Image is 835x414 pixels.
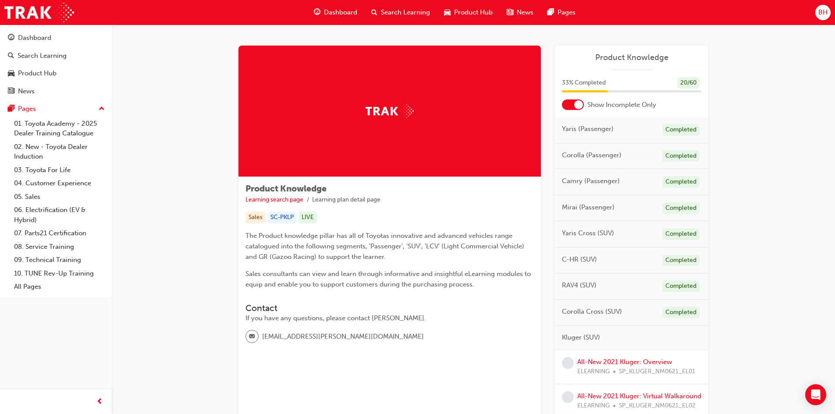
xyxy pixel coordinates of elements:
span: car-icon [444,7,451,18]
div: Pages [18,104,36,114]
a: News [4,83,108,99]
span: The Product knowledge pillar has all of Toyotas innovative and advanced vehicles range catalogued... [245,232,526,261]
a: pages-iconPages [540,4,583,21]
a: Dashboard [4,30,108,46]
div: Dashboard [18,33,51,43]
span: ELEARNING [577,401,610,411]
span: BH [818,7,828,18]
div: Completed [662,124,700,136]
div: SC-PKLP [267,212,297,223]
a: 05. Sales [11,190,108,204]
span: Search Learning [381,7,430,18]
a: Product Hub [4,65,108,81]
span: search-icon [8,52,14,60]
span: Dashboard [324,7,357,18]
span: Product Hub [454,7,493,18]
span: search-icon [371,7,377,18]
a: Search Learning [4,48,108,64]
div: Completed [662,307,700,318]
button: Pages [4,101,108,117]
span: Mirai (Passenger) [562,202,615,212]
div: Product Hub [18,68,57,78]
span: C-HR (SUV) [562,255,597,265]
a: 09. Technical Training [11,253,108,267]
img: Trak [366,104,414,118]
span: ELEARNING [577,367,610,377]
li: Learning plan detail page [312,195,380,205]
div: Completed [662,228,700,240]
a: search-iconSearch Learning [364,4,437,21]
a: All Pages [11,280,108,294]
button: DashboardSearch LearningProduct HubNews [4,28,108,101]
span: Corolla (Passenger) [562,150,622,160]
img: Trak [4,3,74,22]
a: All-New 2021 Kluger: Overview [577,358,672,366]
a: Learning search page [245,196,303,203]
span: up-icon [99,103,105,115]
a: 10. TUNE Rev-Up Training [11,267,108,280]
a: car-iconProduct Hub [437,4,500,21]
span: pages-icon [547,7,554,18]
div: If you have any questions, please contact [PERSON_NAME]. [245,313,534,323]
a: 04. Customer Experience [11,177,108,190]
span: News [517,7,533,18]
div: Search Learning [18,51,67,61]
a: 07. Parts21 Certification [11,226,108,240]
span: 33 % Completed [562,78,606,88]
span: news-icon [507,7,513,18]
span: guage-icon [314,7,320,18]
span: Sales consultants can view and learn through informative and insightful eLearning modules to equi... [245,270,533,288]
span: car-icon [8,70,14,78]
div: Completed [662,202,700,214]
span: [EMAIL_ADDRESS][PERSON_NAME][DOMAIN_NAME] [262,332,424,342]
a: Product Knowledge [562,53,701,63]
span: guage-icon [8,34,14,42]
span: Product Knowledge [245,184,327,194]
div: Open Intercom Messenger [805,384,826,405]
a: 01. Toyota Academy - 2025 Dealer Training Catalogue [11,117,108,140]
a: news-iconNews [500,4,540,21]
span: RAV4 (SUV) [562,280,597,290]
a: All-New 2021 Kluger: Virtual Walkaround [577,392,701,400]
span: Pages [558,7,576,18]
span: Yaris Cross (SUV) [562,228,614,238]
div: Completed [662,255,700,266]
span: news-icon [8,88,14,96]
div: News [18,86,35,96]
div: Completed [662,176,700,188]
span: learningRecordVerb_NONE-icon [562,391,574,403]
div: Completed [662,150,700,162]
span: learningRecordVerb_NONE-icon [562,357,574,369]
span: SP_KLUGER_NM0621_EL02 [619,401,696,411]
a: 06. Electrification (EV & Hybrid) [11,203,108,226]
a: 02. New - Toyota Dealer Induction [11,140,108,163]
span: Show Incomplete Only [587,100,656,110]
h3: Contact [245,303,534,313]
div: Sales [245,212,266,223]
a: guage-iconDashboard [307,4,364,21]
span: Kluger (SUV) [562,333,600,343]
div: 20 / 60 [677,77,700,89]
span: pages-icon [8,105,14,113]
span: Corolla Cross (SUV) [562,307,622,317]
span: Yaris (Passenger) [562,124,614,134]
div: Completed [662,280,700,292]
button: BH [815,5,831,20]
span: Camry (Passenger) [562,176,620,186]
a: 03. Toyota For Life [11,163,108,177]
div: LIVE [298,212,317,223]
span: prev-icon [96,396,103,407]
a: 08. Service Training [11,240,108,254]
span: SP_KLUGER_NM0621_EL01 [619,367,695,377]
span: email-icon [249,331,255,343]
